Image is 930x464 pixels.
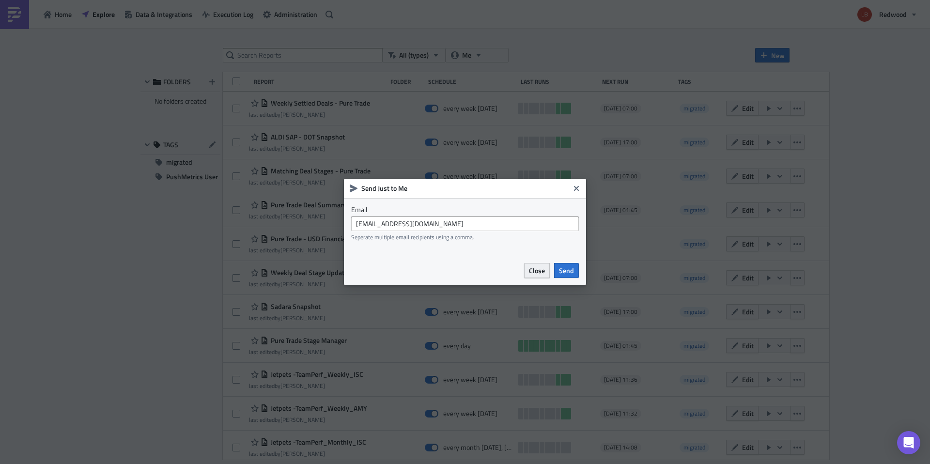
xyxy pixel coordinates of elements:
[351,205,579,214] label: Email
[529,265,545,276] span: Close
[524,263,550,278] button: Close
[361,184,570,193] h6: Send Just to Me
[554,263,579,278] button: Send
[569,181,584,196] button: Close
[559,265,574,276] span: Send
[897,431,920,454] div: Open Intercom Messenger
[351,233,579,241] div: Seperate multiple email recipients using a comma.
